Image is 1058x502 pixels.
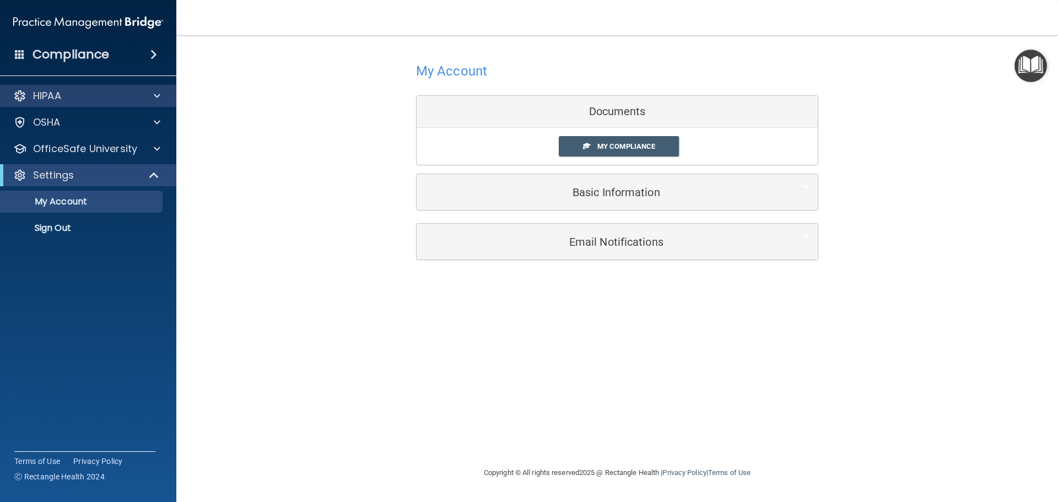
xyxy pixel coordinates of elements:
a: Settings [13,169,160,182]
a: Terms of Use [14,456,60,467]
a: Basic Information [425,180,809,204]
a: Email Notifications [425,229,809,254]
h5: Basic Information [425,186,776,198]
p: OfficeSafe University [33,142,137,155]
a: Privacy Policy [73,456,123,467]
p: Settings [33,169,74,182]
span: My Compliance [597,142,655,150]
p: My Account [7,196,158,207]
a: Privacy Policy [662,468,706,477]
div: Documents [417,96,818,128]
h5: Email Notifications [425,236,776,248]
p: OSHA [33,116,61,129]
button: Open Resource Center [1014,50,1047,82]
div: Copyright © All rights reserved 2025 @ Rectangle Health | | [416,455,818,490]
a: OfficeSafe University [13,142,160,155]
a: Terms of Use [708,468,751,477]
h4: Compliance [33,47,109,62]
span: Ⓒ Rectangle Health 2024 [14,471,105,482]
p: HIPAA [33,89,61,102]
p: Sign Out [7,223,158,234]
h4: My Account [416,64,487,78]
img: PMB logo [13,12,163,34]
a: OSHA [13,116,160,129]
a: HIPAA [13,89,160,102]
